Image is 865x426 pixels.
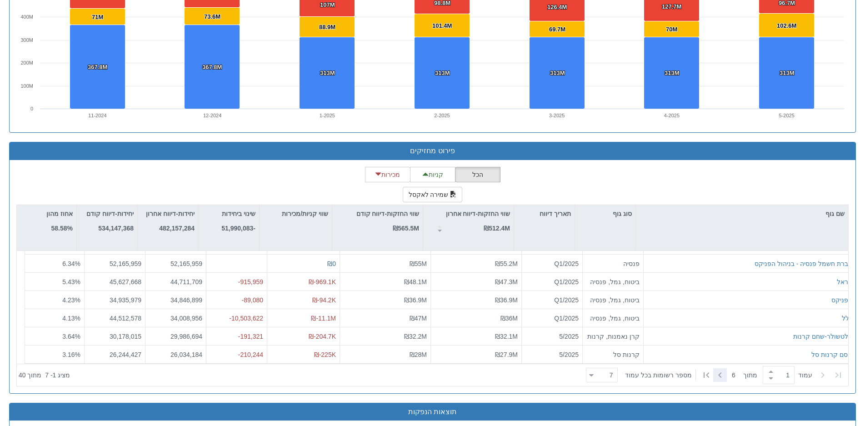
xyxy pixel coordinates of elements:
[410,167,455,182] button: קניות
[525,331,579,341] div: 5/2025
[29,259,80,268] div: 6.34 %
[410,314,427,321] span: ₪47M
[404,332,427,340] span: ₪32.2M
[149,277,202,286] div: 44,711,709
[159,225,195,232] strong: 482,157,284
[92,14,103,20] tspan: 71M
[309,332,336,340] span: ₪-204.7K
[20,14,33,20] text: 400M
[837,277,852,286] div: הראל
[842,313,852,322] button: כלל
[88,295,141,304] div: 34,935,979
[432,22,452,29] tspan: 101.4M
[495,296,518,303] span: ₪36.9M
[149,313,202,322] div: 34,008,956
[149,259,202,268] div: 52,165,959
[662,3,681,10] tspan: 127.7M
[525,313,579,322] div: Q1/2025
[327,260,336,267] span: ₪0
[309,278,336,285] span: ₪-969.1K
[798,371,812,380] span: ‏עמוד
[410,260,427,267] span: ₪55M
[204,13,220,20] tspan: 73.6M
[586,313,640,322] div: ביטוח, גמל, פנסיה
[356,209,419,219] p: שווי החזקות-דיווח קודם
[20,37,33,43] text: 300M
[793,331,852,341] button: אלטשולר-שחם קרנות
[811,350,852,359] button: קסם קרנות סל
[625,371,692,380] span: ‏מספר רשומות בכל עמוד
[202,64,222,70] tspan: 367.8M
[550,70,565,76] tspan: 313M
[525,277,579,286] div: Q1/2025
[403,187,463,202] button: שמירה לאקסל
[210,313,263,322] div: -10,503,622
[495,332,518,340] span: ₪32.1M
[435,70,450,76] tspan: 313M
[320,1,335,8] tspan: 107M
[434,113,450,118] text: 2-2025
[88,331,141,341] div: 30,178,015
[666,26,677,33] tspan: 70M
[88,113,106,118] text: 11-2024
[495,260,518,267] span: ₪55.2M
[149,350,202,359] div: 26,034,184
[320,70,335,76] tspan: 313M
[525,259,579,268] div: Q1/2025
[88,259,141,268] div: 52,165,959
[455,167,500,182] button: הכל
[30,106,33,111] text: 0
[484,225,510,232] strong: ₪512.4M
[586,331,640,341] div: קרן נאמנות, קרנות סל
[547,4,567,10] tspan: 126.4M
[20,83,33,89] text: 100M
[46,209,73,219] p: אחוז מהון
[20,60,33,65] text: 200M
[203,113,221,118] text: 12-2024
[146,209,195,219] p: יחידות-דיווח אחרון
[393,225,419,232] strong: ₪565.5M
[88,313,141,322] div: 44,512,578
[86,209,134,219] p: יחידות-דיווח קודם
[410,351,427,358] span: ₪28M
[314,351,336,358] span: ₪-225K
[365,167,410,182] button: מכירות
[19,365,70,385] div: ‏מציג 1 - 7 ‏ מתוך 40
[29,295,80,304] div: 4.23 %
[51,225,73,232] strong: 58.58%
[260,205,332,222] div: שווי קניות/מכירות
[586,277,640,286] div: ביטוח, גמל, פנסיה
[210,350,263,359] div: -210,244
[88,350,141,359] div: 26,244,427
[221,209,255,219] p: שינוי ביחידות
[319,24,335,30] tspan: 88.9M
[16,408,849,416] h3: תוצאות הנפקות
[98,225,134,232] strong: 534,147,368
[732,371,743,380] span: 6
[779,113,795,118] text: 5-2025
[831,295,852,304] button: הפניקס
[636,205,848,222] div: שם גוף
[586,350,640,359] div: קרנות סל
[312,296,336,303] span: ₪-94.2K
[404,296,427,303] span: ₪36.9M
[446,209,510,219] p: שווי החזקות-דיווח אחרון
[500,314,518,321] span: ₪36M
[29,277,80,286] div: 5.43 %
[665,70,680,76] tspan: 313M
[320,113,335,118] text: 1-2025
[586,295,640,304] div: ביטוח, גמל, פנסיה
[586,259,640,268] div: פנסיה
[525,350,579,359] div: 5/2025
[210,295,263,304] div: -89,080
[149,295,202,304] div: 34,846,899
[495,351,518,358] span: ₪27.9M
[755,259,852,268] button: חברת חשמל פנסיה - בניהול הפניקס
[16,147,849,155] h3: פירוט מחזיקים
[404,278,427,285] span: ₪48.1M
